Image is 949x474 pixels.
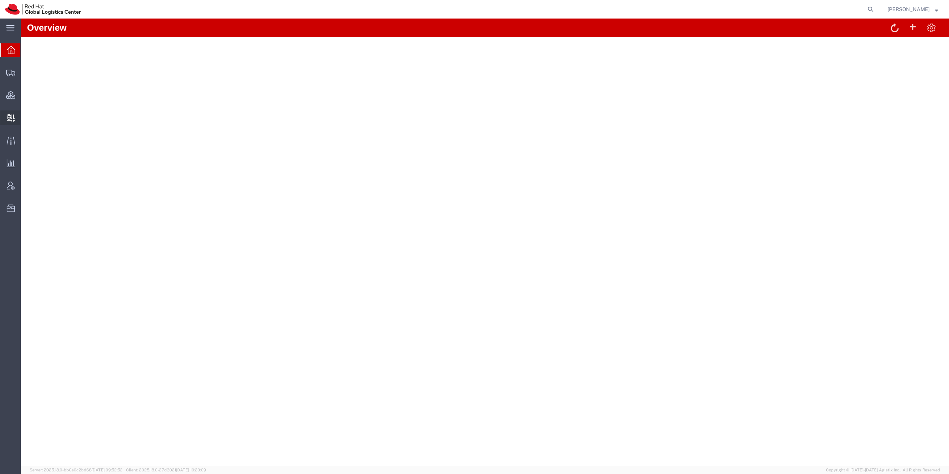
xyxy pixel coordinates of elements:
span: Server: 2025.18.0-bb0e0c2bd68 [30,468,123,472]
span: [DATE] 10:20:09 [176,468,206,472]
span: Client: 2025.18.0-27d3021 [126,468,206,472]
button: [PERSON_NAME] [887,5,939,14]
span: Eva Ruzickova [887,5,930,13]
span: Copyright © [DATE]-[DATE] Agistix Inc., All Rights Reserved [826,467,940,473]
img: logo [5,4,81,15]
iframe: FS Legacy Container [21,19,949,466]
span: [DATE] 09:52:52 [92,468,123,472]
